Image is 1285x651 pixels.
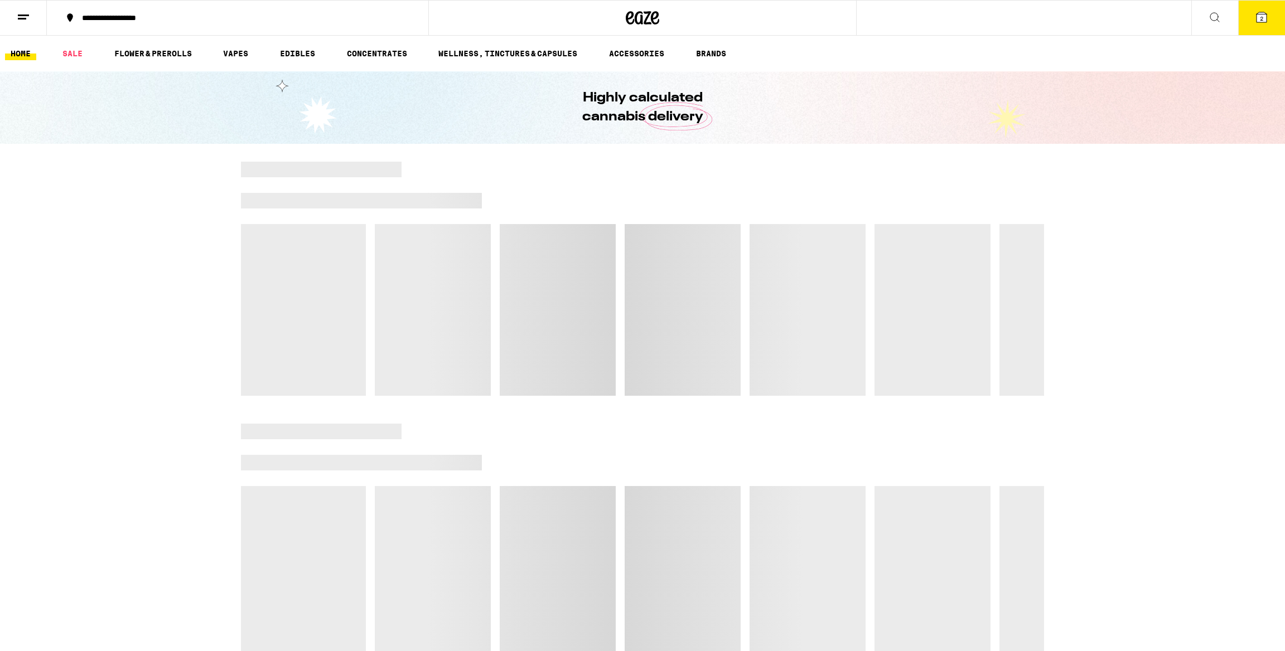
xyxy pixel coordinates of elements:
[274,47,321,60] a: EDIBLES
[109,47,197,60] a: FLOWER & PREROLLS
[218,47,254,60] a: VAPES
[5,47,36,60] a: HOME
[433,47,583,60] a: WELLNESS, TINCTURES & CAPSULES
[57,47,88,60] a: SALE
[690,47,732,60] a: BRANDS
[603,47,670,60] a: ACCESSORIES
[1260,15,1263,22] span: 2
[1238,1,1285,35] button: 2
[550,89,735,127] h1: Highly calculated cannabis delivery
[341,47,413,60] a: CONCENTRATES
